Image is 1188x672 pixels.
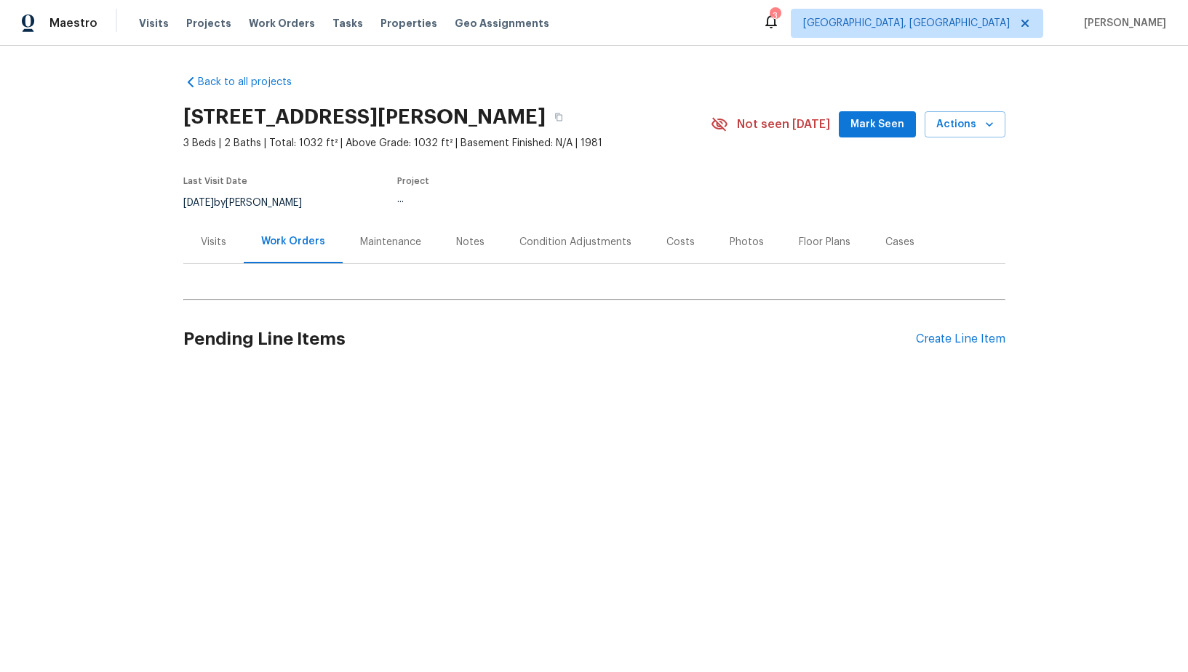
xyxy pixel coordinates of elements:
[1078,16,1166,31] span: [PERSON_NAME]
[183,198,214,208] span: [DATE]
[455,16,549,31] span: Geo Assignments
[183,136,711,151] span: 3 Beds | 2 Baths | Total: 1032 ft² | Above Grade: 1032 ft² | Basement Finished: N/A | 1981
[183,75,323,89] a: Back to all projects
[397,177,429,185] span: Project
[249,16,315,31] span: Work Orders
[916,332,1005,346] div: Create Line Item
[803,16,1010,31] span: [GEOGRAPHIC_DATA], [GEOGRAPHIC_DATA]
[799,235,850,249] div: Floor Plans
[885,235,914,249] div: Cases
[925,111,1005,138] button: Actions
[737,117,830,132] span: Not seen [DATE]
[936,116,994,134] span: Actions
[139,16,169,31] span: Visits
[183,305,916,373] h2: Pending Line Items
[666,235,695,249] div: Costs
[183,110,546,124] h2: [STREET_ADDRESS][PERSON_NAME]
[360,235,421,249] div: Maintenance
[186,16,231,31] span: Projects
[730,235,764,249] div: Photos
[183,194,319,212] div: by [PERSON_NAME]
[380,16,437,31] span: Properties
[397,194,677,204] div: ...
[261,234,325,249] div: Work Orders
[839,111,916,138] button: Mark Seen
[332,18,363,28] span: Tasks
[49,16,97,31] span: Maestro
[850,116,904,134] span: Mark Seen
[546,104,572,130] button: Copy Address
[183,177,247,185] span: Last Visit Date
[201,235,226,249] div: Visits
[770,9,780,23] div: 3
[456,235,485,249] div: Notes
[519,235,631,249] div: Condition Adjustments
